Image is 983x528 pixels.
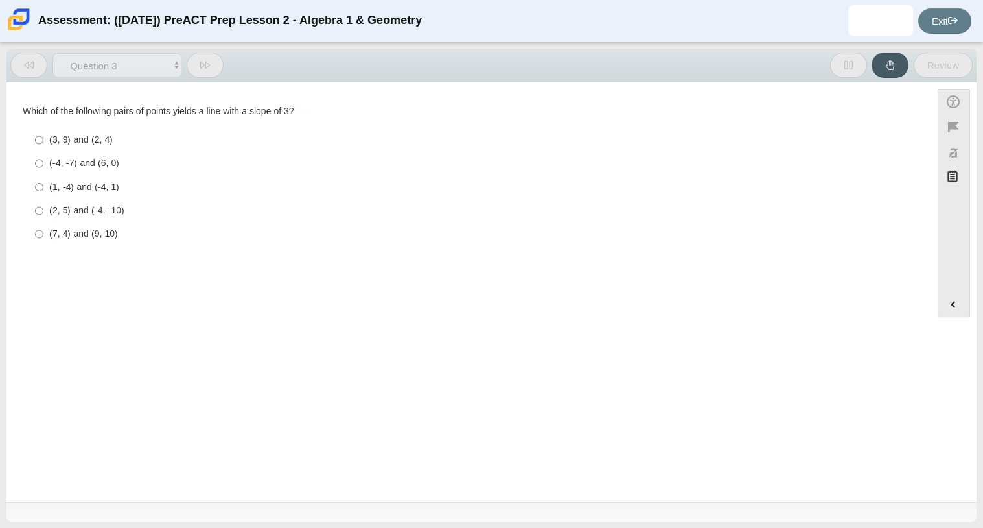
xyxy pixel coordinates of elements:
button: Notepad [938,165,970,192]
div: (1, -4) and (-4, 1) [49,181,908,194]
div: (2, 5) and (-4, -10) [49,204,908,217]
button: Flag item [938,114,970,139]
img: isaac.garciamoran.vYFjix [870,10,891,31]
div: (7, 4) and (9, 10) [49,228,908,241]
button: Expand menu. Displays the button labels. [938,292,969,317]
a: Exit [918,8,971,34]
img: Carmen School of Science & Technology [5,6,32,33]
button: Raise Your Hand [872,53,908,78]
a: Carmen School of Science & Technology [5,24,32,35]
div: (3, 9) and (2, 4) [49,134,908,147]
div: Assessment: ([DATE]) PreACT Prep Lesson 2 - Algebra 1 & Geometry [38,5,422,36]
button: Open Accessibility Menu [938,89,970,114]
button: Toggle response masking [938,140,970,165]
button: Review [914,53,973,78]
div: Which of the following pairs of points yields a line with a slope of 3? [23,105,915,118]
div: Assessment items [13,89,925,497]
div: (-4, -7) and (6, 0) [49,157,908,170]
